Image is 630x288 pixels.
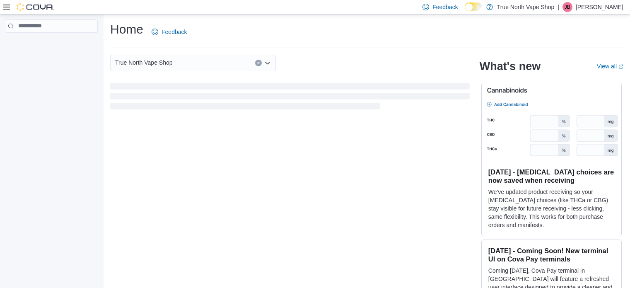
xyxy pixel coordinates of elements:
[110,21,143,38] h1: Home
[115,58,173,68] span: True North Vape Shop
[558,2,559,12] p: |
[565,2,570,12] span: JB
[162,28,187,36] span: Feedback
[110,85,470,111] span: Loading
[562,2,572,12] div: Jeff Butcher
[148,24,190,40] a: Feedback
[488,247,615,263] h3: [DATE] - Coming Soon! New terminal UI on Cova Pay terminals
[480,60,541,73] h2: What's new
[488,168,615,184] h3: [DATE] - [MEDICAL_DATA] choices are now saved when receiving
[597,63,623,70] a: View allExternal link
[432,3,458,11] span: Feedback
[255,60,262,66] button: Clear input
[264,60,271,66] button: Open list of options
[576,2,623,12] p: [PERSON_NAME]
[465,2,482,11] input: Dark Mode
[618,64,623,69] svg: External link
[488,188,615,229] p: We've updated product receiving so your [MEDICAL_DATA] choices (like THCa or CBG) stay visible fo...
[497,2,555,12] p: True North Vape Shop
[17,3,54,11] img: Cova
[5,34,98,54] nav: Complex example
